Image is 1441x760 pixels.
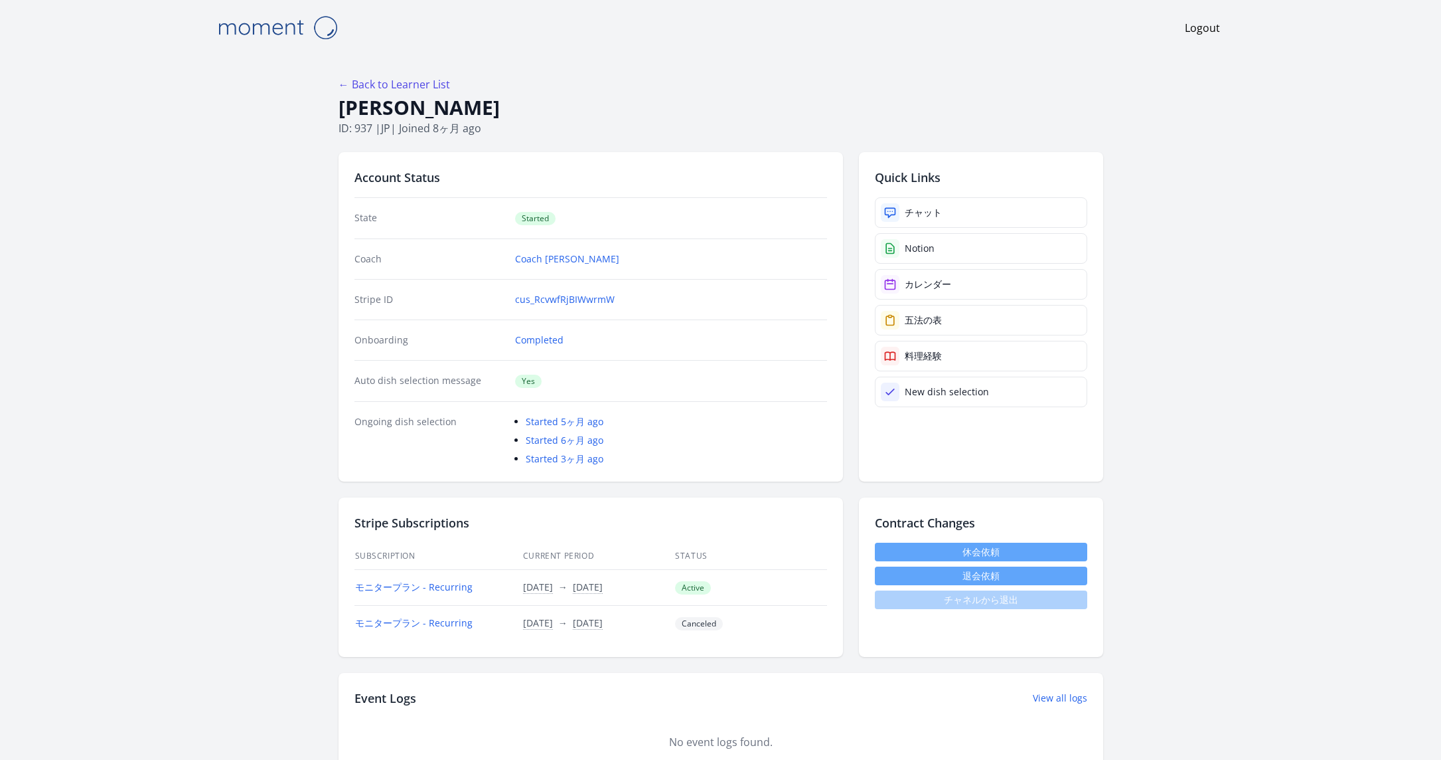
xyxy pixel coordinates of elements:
th: Subscription [354,543,522,570]
div: チャット [905,206,942,219]
span: チャネルから退出 [875,591,1087,609]
a: Coach [PERSON_NAME] [515,252,619,266]
dt: Ongoing dish selection [354,415,505,466]
dt: State [354,211,505,225]
h2: Event Logs [354,689,416,708]
div: 料理経験 [905,349,942,363]
div: 五法の表 [905,314,942,327]
h2: Account Status [354,168,827,187]
a: cus_RcvwfRjBIWwrmW [515,293,615,306]
dt: Auto dish selection message [354,374,505,388]
div: Notion [905,242,935,255]
button: [DATE] [523,617,553,630]
th: Current Period [522,543,674,570]
button: [DATE] [523,581,553,594]
a: モニタープラン - Recurring [355,581,473,593]
dt: Onboarding [354,333,505,347]
h2: Contract Changes [875,514,1087,532]
h2: Stripe Subscriptions [354,514,827,532]
img: Moment [211,11,344,45]
a: Started 5ヶ月 ago [526,415,603,428]
a: チャット [875,197,1087,228]
h2: Quick Links [875,168,1087,187]
span: Active [675,581,711,595]
a: ← Back to Learner List [339,77,450,92]
h1: [PERSON_NAME] [339,95,1103,120]
button: [DATE] [573,581,603,594]
dt: Coach [354,252,505,266]
span: → [558,617,568,629]
a: New dish selection [875,377,1087,407]
p: ID: 937 | | Joined 8ヶ月 ago [339,120,1103,136]
a: 五法の表 [875,305,1087,335]
a: Logout [1185,20,1220,36]
a: Started 6ヶ月 ago [526,434,603,446]
a: Notion [875,233,1087,264]
span: → [558,581,568,593]
a: View all logs [1033,692,1087,705]
span: Canceled [675,617,723,630]
a: 休会依頼 [875,543,1087,561]
div: New dish selection [905,385,989,399]
th: Status [674,543,826,570]
div: No event logs found. [354,734,1087,750]
a: Started 3ヶ月 ago [526,452,603,465]
span: Started [515,212,556,225]
a: Completed [515,333,564,347]
span: jp [381,121,390,136]
dt: Stripe ID [354,293,505,306]
div: カレンダー [905,278,951,291]
button: [DATE] [573,617,603,630]
a: モニタープラン - Recurring [355,617,473,629]
button: 退会依頼 [875,567,1087,585]
a: 料理経験 [875,341,1087,371]
span: Yes [515,375,542,388]
a: カレンダー [875,269,1087,300]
